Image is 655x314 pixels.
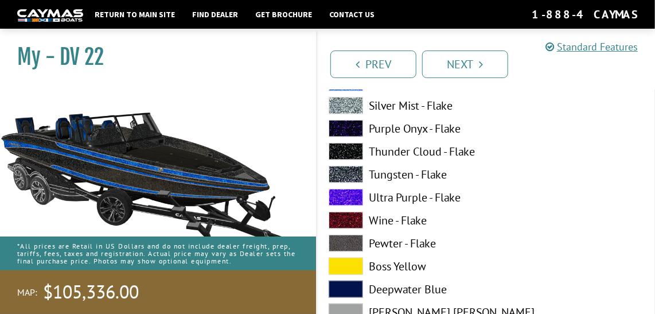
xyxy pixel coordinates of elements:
[545,40,638,53] a: Standard Features
[329,258,475,275] label: Boss Yellow
[422,51,508,78] a: Next
[330,51,416,78] a: Prev
[532,7,638,22] div: 1-888-4CAYMAS
[323,7,380,22] a: Contact Us
[186,7,244,22] a: Find Dealer
[249,7,318,22] a: Get Brochure
[329,166,475,183] label: Tungsten - Flake
[329,212,475,229] label: Wine - Flake
[329,97,475,114] label: Silver Mist - Flake
[327,49,655,78] ul: Pagination
[329,235,475,252] label: Pewter - Flake
[329,120,475,137] label: Purple Onyx - Flake
[329,281,475,298] label: Deepwater Blue
[17,44,287,70] h1: My - DV 22
[17,237,299,271] p: *All prices are Retail in US Dollars and do not include dealer freight, prep, tariffs, fees, taxe...
[43,280,139,304] span: $105,336.00
[17,9,83,21] img: white-logo-c9c8dbefe5ff5ceceb0f0178aa75bf4bb51f6bca0971e226c86eb53dfe498488.png
[329,143,475,160] label: Thunder Cloud - Flake
[89,7,181,22] a: Return to main site
[17,286,37,299] span: MAP:
[329,189,475,206] label: Ultra Purple - Flake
